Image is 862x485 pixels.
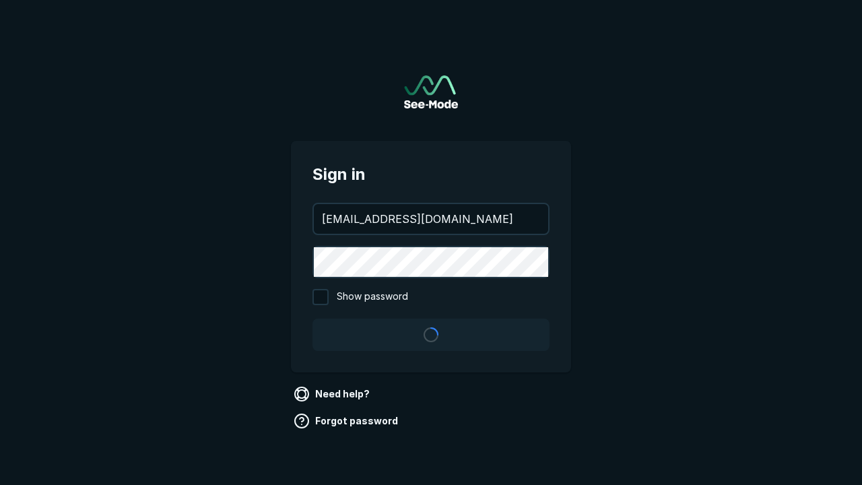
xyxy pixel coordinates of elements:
span: Show password [337,289,408,305]
span: Sign in [312,162,550,187]
a: Go to sign in [404,75,458,108]
a: Forgot password [291,410,403,432]
input: your@email.com [314,204,548,234]
a: Need help? [291,383,375,405]
img: See-Mode Logo [404,75,458,108]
